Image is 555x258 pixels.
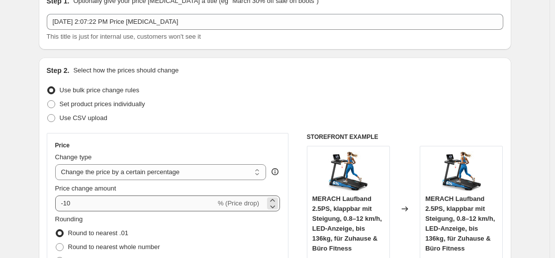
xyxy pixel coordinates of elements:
[60,86,139,94] span: Use bulk price change rules
[47,14,503,30] input: 30% off holiday sale
[425,195,495,252] span: MERACH Laufband 2.5PS, klappbar mit Steigung, 0.8–12 km/h, LED-Anzeige, bis 136kg, für Zuhause & ...
[60,114,107,122] span: Use CSV upload
[73,65,179,75] p: Select how the prices should change
[68,229,128,237] span: Round to nearest .01
[47,33,201,40] span: This title is just for internal use, customers won't see it
[60,100,145,108] span: Set product prices individually
[328,151,368,191] img: 7133MgkKegL_80x.jpg
[55,215,83,223] span: Rounding
[68,243,160,251] span: Round to nearest whole number
[55,185,116,192] span: Price change amount
[55,195,216,211] input: -15
[47,65,70,75] h2: Step 2.
[312,195,382,252] span: MERACH Laufband 2.5PS, klappbar mit Steigung, 0.8–12 km/h, LED-Anzeige, bis 136kg, für Zuhause & ...
[55,153,92,161] span: Change type
[270,167,280,177] div: help
[442,151,481,191] img: 7133MgkKegL_80x.jpg
[307,133,503,141] h6: STOREFRONT EXAMPLE
[55,141,70,149] h3: Price
[218,199,259,207] span: % (Price drop)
